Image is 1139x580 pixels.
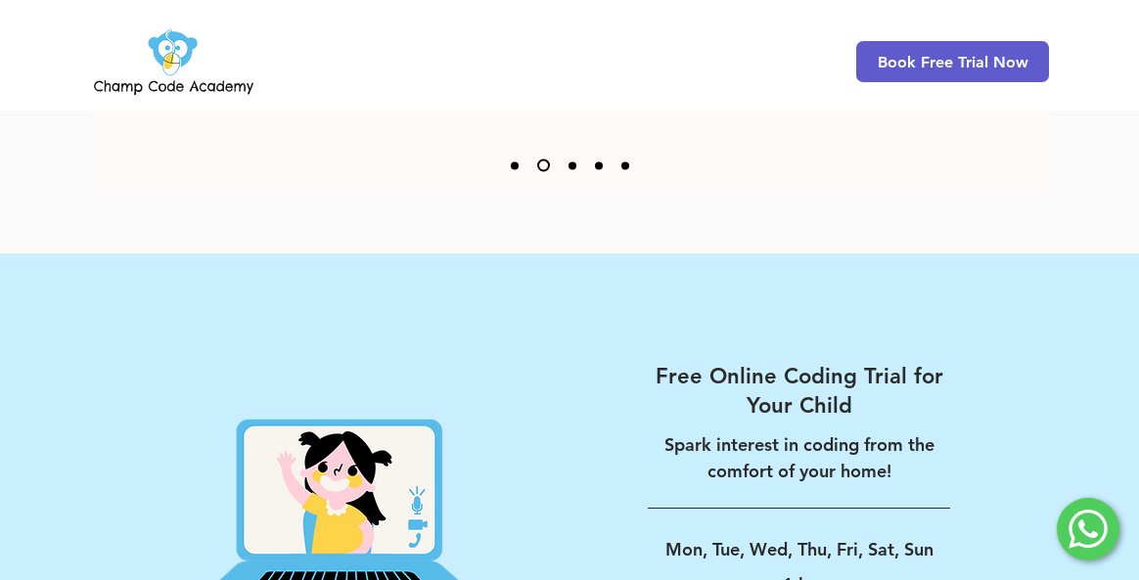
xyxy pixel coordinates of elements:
[856,41,1049,82] a: Book Free Trial Now
[648,532,950,567] p: Mon, Tue, Wed, Thu, Fri, Sat, Sun
[878,53,1028,71] span: Book Free Trial Now
[511,161,519,169] a: Slide 1
[90,23,257,100] img: Champ Code Academy Logo PNG.png
[648,362,950,420] a: Free Online Coding Trial for Your Child
[569,161,576,169] a: Slide 3
[537,159,550,172] a: Slide 2
[648,431,950,484] p: Spark interest in coding from the comfort of your home!
[621,161,629,169] a: Slide 5
[595,161,603,169] a: Slide 4
[501,159,638,172] nav: Slides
